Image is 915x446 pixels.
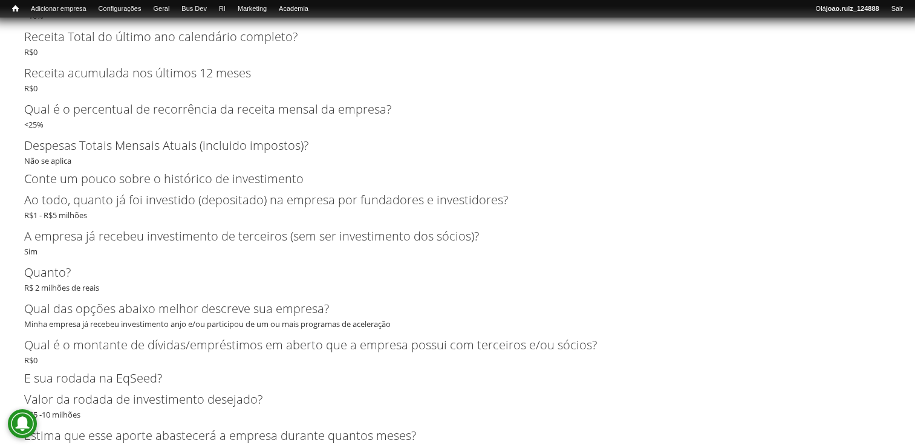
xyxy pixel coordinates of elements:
label: Estima que esse aporte abastecerá a empresa durante quantos meses? [24,427,871,445]
label: Qual das opções abaixo melhor descreve sua empresa? [24,300,871,318]
label: Despesas Totais Mensais Atuais (incluido impostos)? [24,137,871,155]
a: Sair [885,3,909,15]
a: Marketing [232,3,273,15]
span: Início [12,4,19,13]
a: Bus Dev [175,3,213,15]
label: Valor da rodada de investimento desejado? [24,390,871,409]
div: R$0 [24,64,891,94]
a: Olájoao.ruiz_124888 [809,3,885,15]
div: <25% [24,100,891,131]
strong: joao.ruiz_124888 [826,5,879,12]
a: Geral [147,3,175,15]
div: R$5 -10 milhões [24,390,891,421]
div: Sim [24,227,891,257]
label: Qual é o montante de dívidas/empréstimos em aberto que a empresa possui com terceiros e/ou sócios? [24,336,871,354]
label: Receita acumulada nos últimos 12 meses [24,64,871,82]
a: Configurações [93,3,148,15]
div: R$1 - R$5 milhões [24,191,891,221]
a: RI [213,3,232,15]
a: Adicionar empresa [25,3,93,15]
label: Ao todo, quanto já foi investido (depositado) na empresa por fundadores e investidores? [24,191,871,209]
label: A empresa já recebeu investimento de terceiros (sem ser investimento dos sócios)? [24,227,871,245]
a: Academia [273,3,314,15]
label: Quanto? [24,263,871,282]
h2: E sua rodada na EqSeed? [24,372,891,384]
label: Receita Total do último ano calendário completo? [24,28,871,46]
div: R$0 [24,336,891,366]
div: R$0 [24,28,891,58]
div: R$ 2 milhões de reais [24,263,891,294]
h2: Conte um pouco sobre o histórico de investimento [24,173,891,185]
a: Início [6,3,25,15]
div: Não se aplica [24,137,891,167]
label: Qual é o percentual de recorrência da receita mensal da empresa? [24,100,871,118]
div: Minha empresa já recebeu investimento anjo e/ou participou de um ou mais programas de aceleração [24,300,891,330]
